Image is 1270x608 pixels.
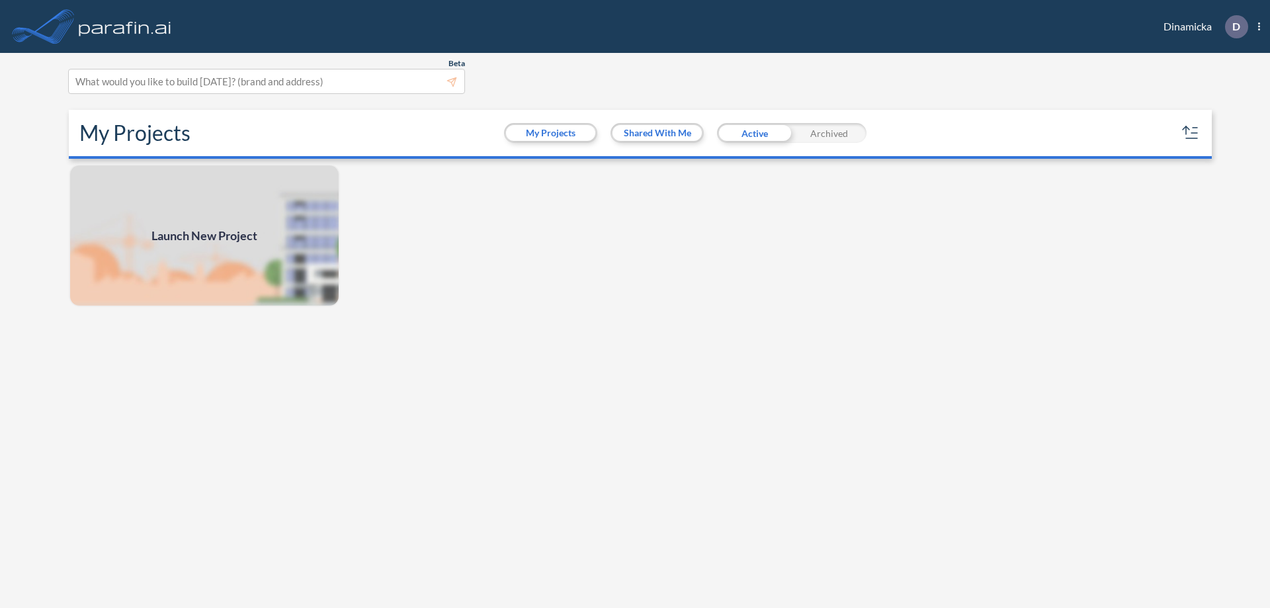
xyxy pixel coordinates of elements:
[69,164,340,307] a: Launch New Project
[151,227,257,245] span: Launch New Project
[717,123,792,143] div: Active
[1180,122,1201,144] button: sort
[79,120,190,146] h2: My Projects
[448,58,465,69] span: Beta
[69,164,340,307] img: add
[1232,21,1240,32] p: D
[506,125,595,141] button: My Projects
[613,125,702,141] button: Shared With Me
[76,13,174,40] img: logo
[1144,15,1260,38] div: Dinamicka
[792,123,867,143] div: Archived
